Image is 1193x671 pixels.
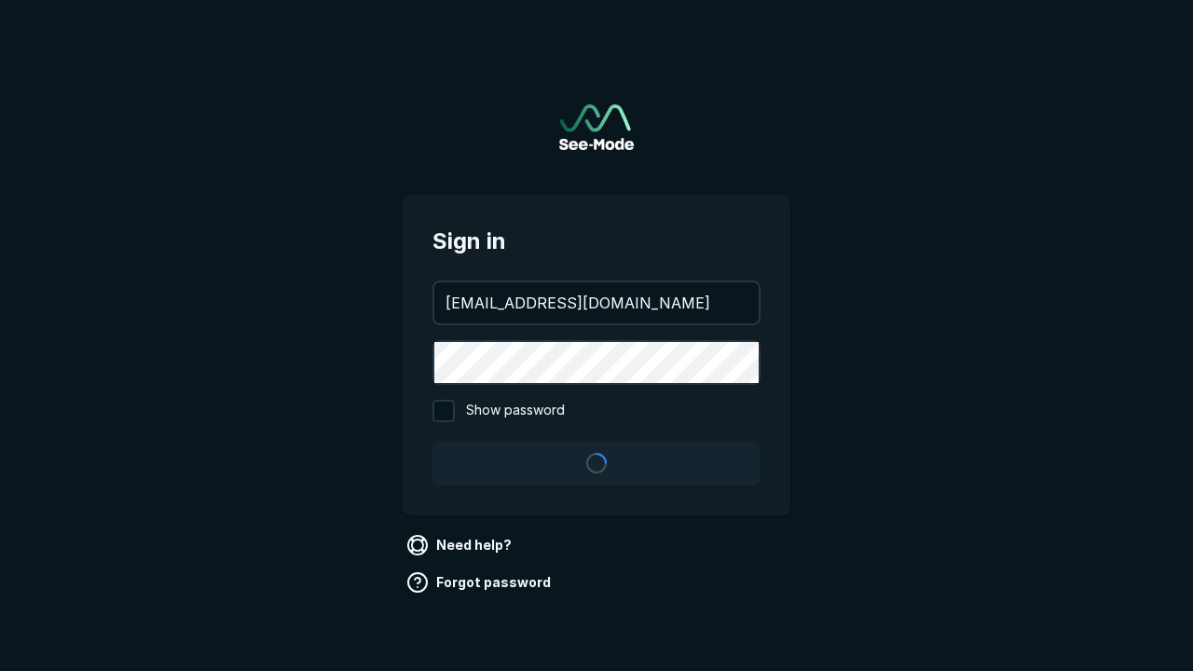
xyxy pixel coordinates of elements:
span: Show password [466,400,565,422]
a: Need help? [403,530,519,560]
img: See-Mode Logo [559,104,634,150]
span: Sign in [432,225,761,258]
a: Forgot password [403,568,558,597]
input: your@email.com [434,282,759,323]
a: Go to sign in [559,104,634,150]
